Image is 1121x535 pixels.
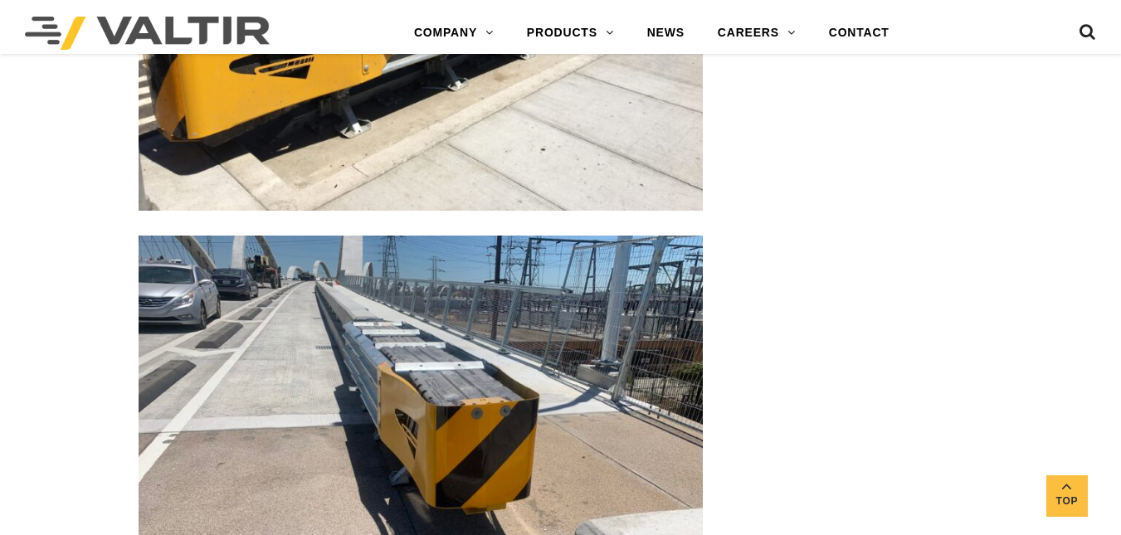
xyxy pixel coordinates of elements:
[1046,475,1088,517] a: Top
[510,17,631,50] a: PRODUCTS
[25,17,270,50] img: Valtir
[631,17,701,50] a: NEWS
[701,17,812,50] a: CAREERS
[812,17,906,50] a: CONTACT
[397,17,510,50] a: COMPANY
[1046,492,1088,511] span: Top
